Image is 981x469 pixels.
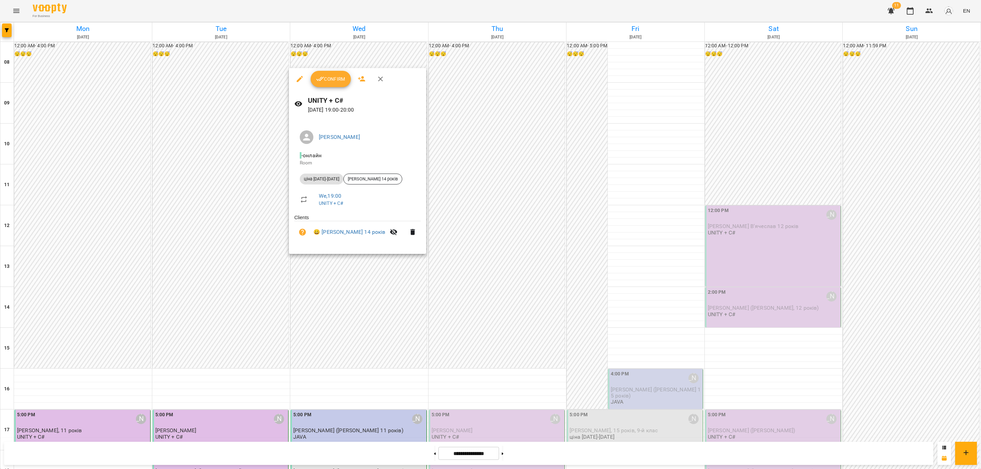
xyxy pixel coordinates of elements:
[316,75,345,83] span: Confirm
[308,106,421,114] p: [DATE] 19:00 - 20:00
[319,134,360,140] a: [PERSON_NAME]
[311,71,351,87] button: Confirm
[294,224,311,240] button: Unpaid. Bill the attendance?
[319,200,343,206] a: UNITY + C#
[313,228,386,236] a: 😀 [PERSON_NAME] 14 років
[300,176,343,182] span: ціна [DATE]-[DATE]
[308,95,421,106] h6: UNITY + C#
[300,160,415,166] p: Room
[319,193,341,199] a: We , 19:00
[294,214,421,246] ul: Clients
[344,176,402,182] span: [PERSON_NAME] 14 років
[343,174,402,184] div: [PERSON_NAME] 14 років
[300,152,323,159] span: - онлайн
